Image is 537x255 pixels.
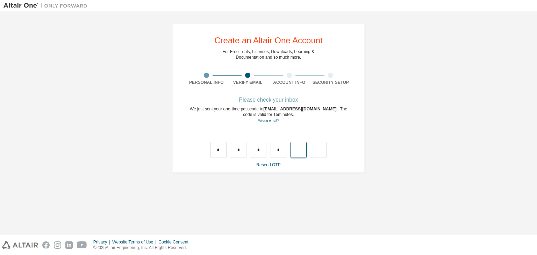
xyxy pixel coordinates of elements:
div: Personal Info [186,80,227,85]
div: Website Terms of Use [112,239,158,245]
a: Go back to the registration form [258,118,279,122]
div: Cookie Consent [158,239,192,245]
img: youtube.svg [77,241,87,249]
img: linkedin.svg [65,241,73,249]
img: instagram.svg [54,241,61,249]
a: Resend OTP [256,162,280,167]
div: Please check your inbox [186,98,351,102]
div: For Free Trials, Licenses, Downloads, Learning & Documentation and so much more. [223,49,315,60]
p: © 2025 Altair Engineering, Inc. All Rights Reserved. [93,245,193,251]
div: Account Info [268,80,310,85]
span: [EMAIL_ADDRESS][DOMAIN_NAME] [263,107,338,111]
img: altair_logo.svg [2,241,38,249]
div: Verify Email [227,80,269,85]
img: Altair One [3,2,91,9]
div: Create an Altair One Account [214,36,323,45]
div: Privacy [93,239,112,245]
div: Security Setup [310,80,352,85]
img: facebook.svg [42,241,50,249]
div: We just sent your one-time passcode to . The code is valid for 15 minutes. [186,106,351,123]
